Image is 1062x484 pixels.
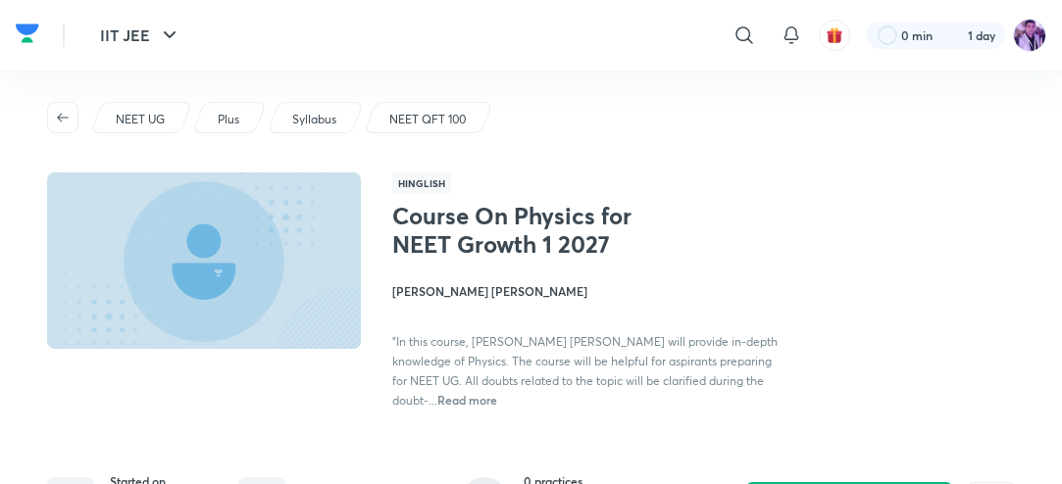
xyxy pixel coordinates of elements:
[88,16,193,55] button: IIT JEE
[386,111,470,128] a: NEET QFT 100
[16,19,39,48] img: Company Logo
[289,111,340,128] a: Syllabus
[392,282,780,300] h4: [PERSON_NAME] [PERSON_NAME]
[1013,19,1046,52] img: preeti Tripathi
[44,170,364,351] img: Thumbnail
[16,19,39,53] a: Company Logo
[292,111,336,128] p: Syllabus
[392,202,675,259] h1: Course On Physics for NEET Growth 1 2027
[113,111,169,128] a: NEET UG
[116,111,165,128] p: NEET UG
[392,172,451,194] span: Hinglish
[944,25,964,45] img: streak
[215,111,243,128] a: Plus
[392,334,778,408] span: "In this course, [PERSON_NAME] [PERSON_NAME] will provide in-depth knowledge of Physics. The cour...
[437,392,497,408] span: Read more
[826,26,843,44] img: avatar
[389,111,466,128] p: NEET QFT 100
[819,20,850,51] button: avatar
[218,111,239,128] p: Plus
